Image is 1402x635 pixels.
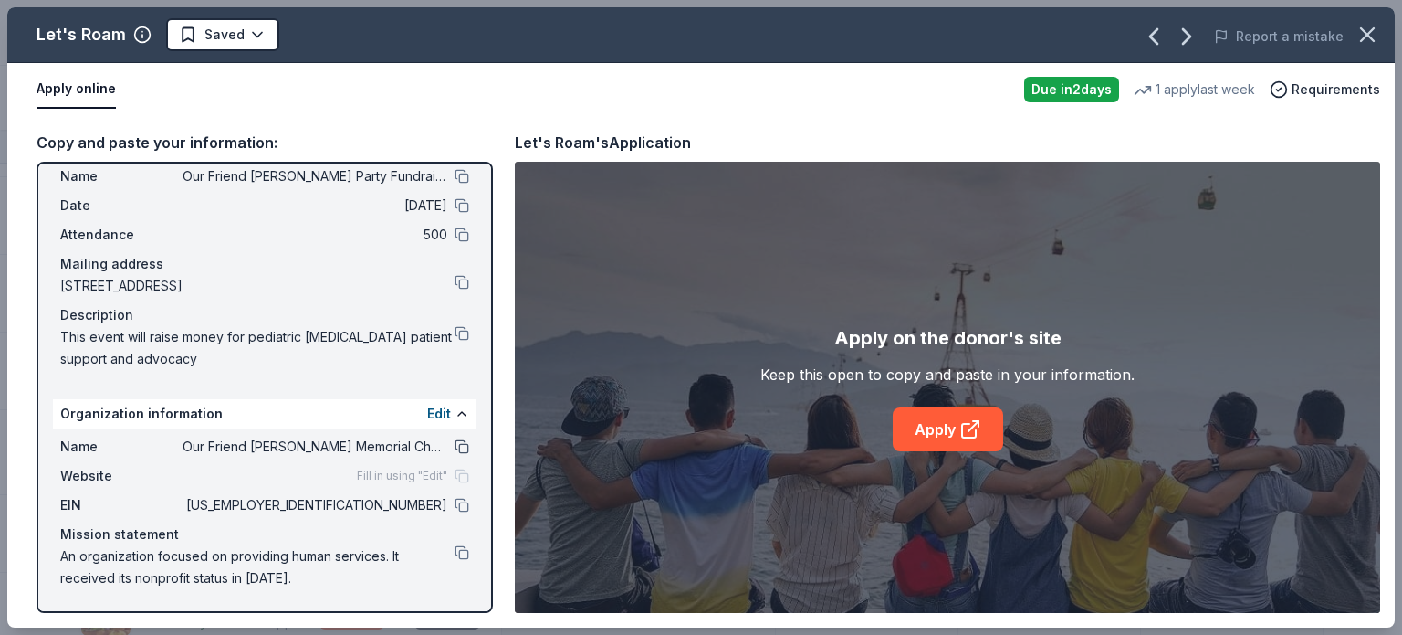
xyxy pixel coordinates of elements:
[60,465,183,487] span: Website
[37,131,493,154] div: Copy and paste your information:
[1134,79,1255,101] div: 1 apply last week
[60,165,183,187] span: Name
[1292,79,1380,101] span: Requirements
[60,436,183,458] span: Name
[60,253,469,275] div: Mailing address
[183,224,447,246] span: 500
[1024,77,1119,102] div: Due in 2 days
[893,407,1003,451] a: Apply
[60,494,183,516] span: EIN
[183,436,447,458] span: Our Friend [PERSON_NAME] Memorial Charities
[60,304,469,326] div: Description
[37,20,126,49] div: Let's Roam
[183,494,447,516] span: [US_EMPLOYER_IDENTIFICATION_NUMBER]
[60,545,455,589] span: An organization focused on providing human services. It received its nonprofit status in [DATE].
[53,399,476,429] div: Organization information
[1214,26,1344,48] button: Report a mistake
[760,364,1135,386] div: Keep this open to copy and paste in your information.
[515,131,691,154] div: Let's Roam's Application
[204,24,245,46] span: Saved
[1270,79,1380,101] button: Requirements
[37,70,116,109] button: Apply online
[357,469,447,483] span: Fill in using "Edit"
[166,18,279,51] button: Saved
[183,195,447,217] span: [DATE]
[60,224,183,246] span: Attendance
[183,165,447,187] span: Our Friend [PERSON_NAME] Party Fundraiser, Benefiting [MEDICAL_DATA]
[834,323,1062,353] div: Apply on the donor's site
[427,403,451,425] button: Edit
[60,195,183,217] span: Date
[60,275,455,297] span: [STREET_ADDRESS]
[60,524,469,545] div: Mission statement
[60,326,455,370] span: This event will raise money for pediatric [MEDICAL_DATA] patient support and advocacy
